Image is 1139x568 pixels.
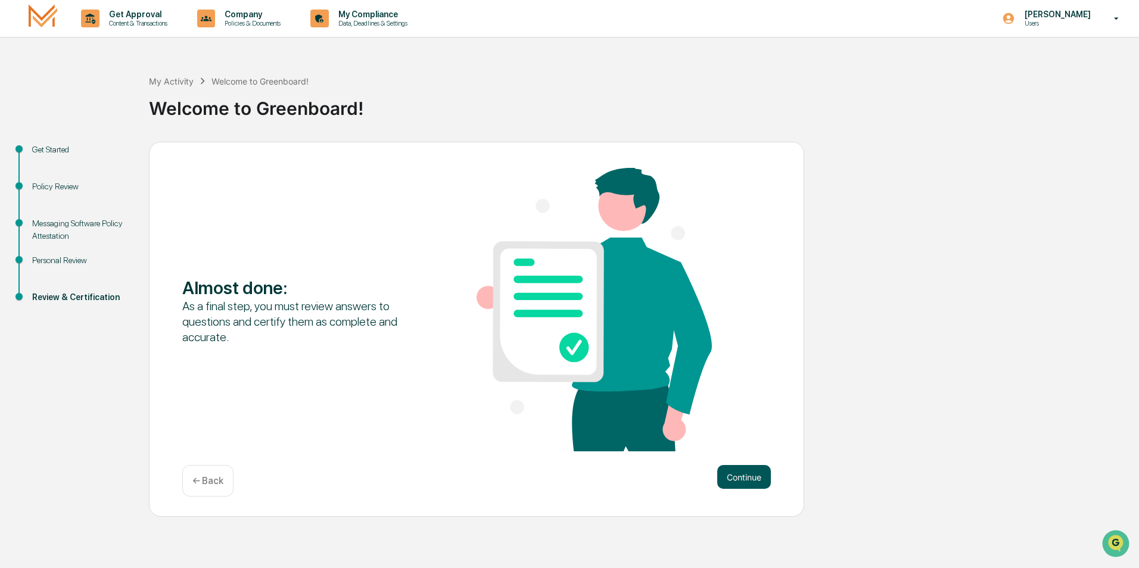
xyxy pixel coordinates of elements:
span: Data Lookup [24,173,75,185]
div: Policy Review [32,180,130,193]
div: Review & Certification [32,291,130,304]
div: 🗄️ [86,151,96,161]
div: As a final step, you must review answers to questions and certify them as complete and accurate. [182,298,418,345]
p: [PERSON_NAME] [1015,10,1097,19]
span: Attestations [98,150,148,162]
p: My Compliance [329,10,413,19]
img: Almost done [477,168,712,451]
button: Continue [717,465,771,489]
a: 🗄️Attestations [82,145,153,167]
p: Policies & Documents [215,19,287,27]
div: Get Started [32,143,130,156]
p: Users [1015,19,1097,27]
div: Almost done : [182,277,418,298]
p: Data, Deadlines & Settings [329,19,413,27]
div: Personal Review [32,254,130,267]
iframe: Open customer support [1101,529,1133,561]
a: Powered byPylon [84,201,144,211]
p: Company [215,10,287,19]
div: Welcome to Greenboard! [211,76,309,86]
p: Get Approval [99,10,173,19]
p: ← Back [192,475,223,486]
p: How can we help? [12,25,217,44]
div: We're available if you need us! [41,103,151,113]
div: 🖐️ [12,151,21,161]
span: Pylon [119,202,144,211]
div: My Activity [149,76,194,86]
div: Messaging Software Policy Attestation [32,217,130,242]
a: 🖐️Preclearance [7,145,82,167]
div: Start new chat [41,91,195,103]
p: Content & Transactions [99,19,173,27]
img: 1746055101610-c473b297-6a78-478c-a979-82029cc54cd1 [12,91,33,113]
a: 🔎Data Lookup [7,168,80,189]
img: logo [29,4,57,32]
div: 🔎 [12,174,21,183]
button: Start new chat [203,95,217,109]
span: Preclearance [24,150,77,162]
div: Welcome to Greenboard! [149,88,1133,119]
